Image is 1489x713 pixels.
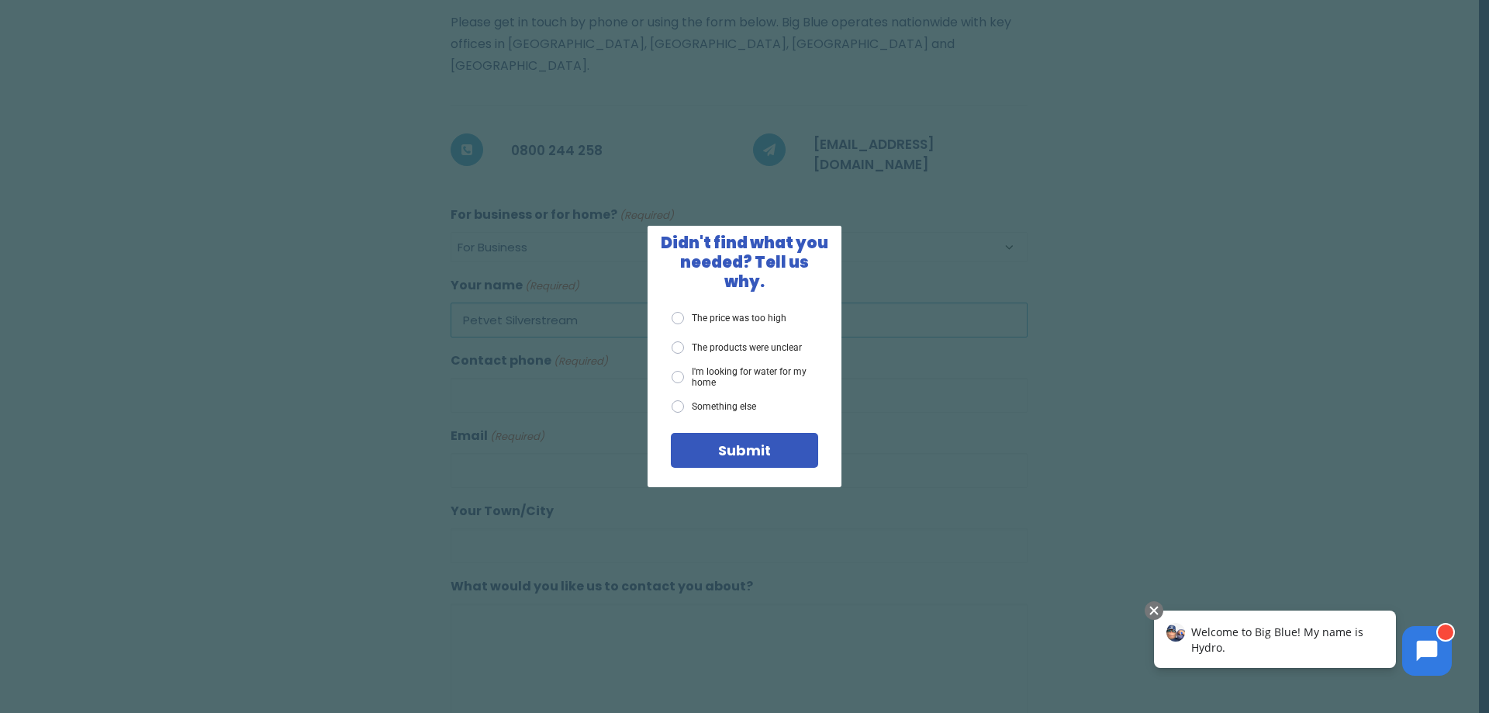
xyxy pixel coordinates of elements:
[672,400,756,413] label: Something else
[661,232,828,292] span: Didn't find what you needed? Tell us why.
[718,441,771,460] span: Submit
[672,312,786,324] label: The price was too high
[1138,598,1467,691] iframe: Chatbot
[672,341,802,354] label: The products were unclear
[672,366,818,389] label: I'm looking for water for my home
